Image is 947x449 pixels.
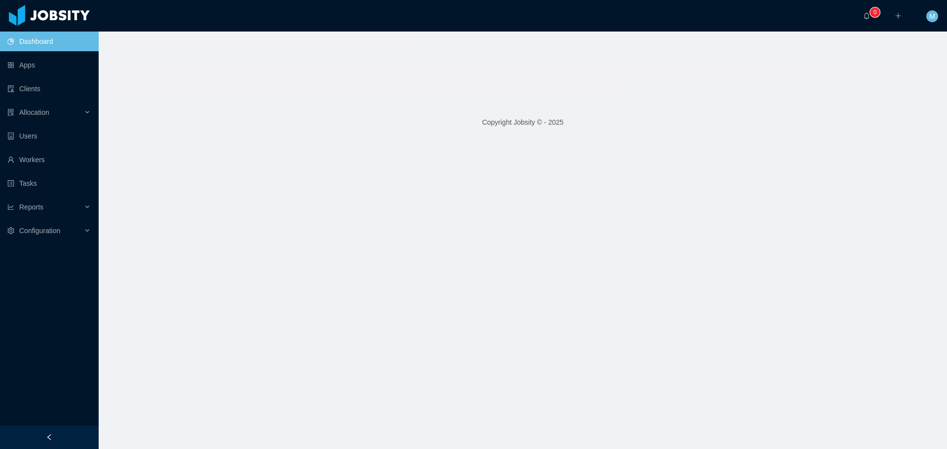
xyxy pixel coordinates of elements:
[929,10,935,22] span: M
[19,108,49,116] span: Allocation
[870,7,880,17] sup: 0
[7,32,91,51] a: icon: pie-chartDashboard
[7,109,14,116] i: icon: solution
[7,204,14,210] i: icon: line-chart
[7,55,91,75] a: icon: appstoreApps
[19,227,60,235] span: Configuration
[7,150,91,170] a: icon: userWorkers
[19,203,43,211] span: Reports
[7,173,91,193] a: icon: profileTasks
[895,12,902,19] i: icon: plus
[7,79,91,99] a: icon: auditClients
[99,105,947,139] footer: Copyright Jobsity © - 2025
[863,12,870,19] i: icon: bell
[7,227,14,234] i: icon: setting
[7,126,91,146] a: icon: robotUsers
